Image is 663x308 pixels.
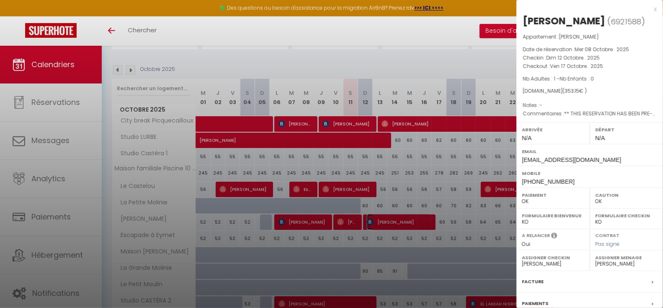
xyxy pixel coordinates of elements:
label: Départ [595,125,658,134]
label: Formulaire Checkin [595,211,658,220]
i: Sélectionner OUI si vous souhaiter envoyer les séquences de messages post-checkout [551,232,557,241]
span: Mer 08 Octobre . 2025 [575,46,629,53]
p: Notes : [523,101,657,110]
div: [DOMAIN_NAME] [523,87,657,95]
label: Caution [595,191,658,199]
label: Formulaire Bienvenue [522,211,584,220]
span: [EMAIL_ADDRESS][DOMAIN_NAME] [522,157,621,163]
span: Ven 17 Octobre . 2025 [550,63,603,70]
p: Appartement : [523,33,657,41]
span: 353.15 [565,87,579,94]
span: Dim 12 Octobre . 2025 [546,54,600,61]
span: N/A [522,135,531,141]
span: 6921588 [611,16,641,27]
span: Nb Adultes : 1 - [523,75,594,82]
label: Assigner Menage [595,253,658,262]
p: Date de réservation : [523,45,657,54]
span: Nb Enfants : 0 [560,75,594,82]
label: Facture [522,277,544,286]
span: N/A [595,135,605,141]
label: Assigner Checkin [522,253,584,262]
span: - [539,102,542,109]
label: A relancer [522,232,550,239]
div: x [516,4,657,14]
div: [PERSON_NAME] [523,14,605,28]
label: Contrat [595,232,619,238]
label: Arrivée [522,125,584,134]
label: Paiement [522,191,584,199]
p: Commentaires : [523,110,657,118]
span: [PERSON_NAME] [559,33,599,40]
label: Email [522,147,658,156]
label: Mobile [522,169,658,177]
label: Paiements [522,299,548,308]
span: [PHONE_NUMBER] [522,178,575,185]
p: Checkout : [523,62,657,70]
span: Pas signé [595,240,619,248]
span: ( ) [607,16,645,27]
span: ( € ) [562,87,587,94]
p: Checkin : [523,54,657,62]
